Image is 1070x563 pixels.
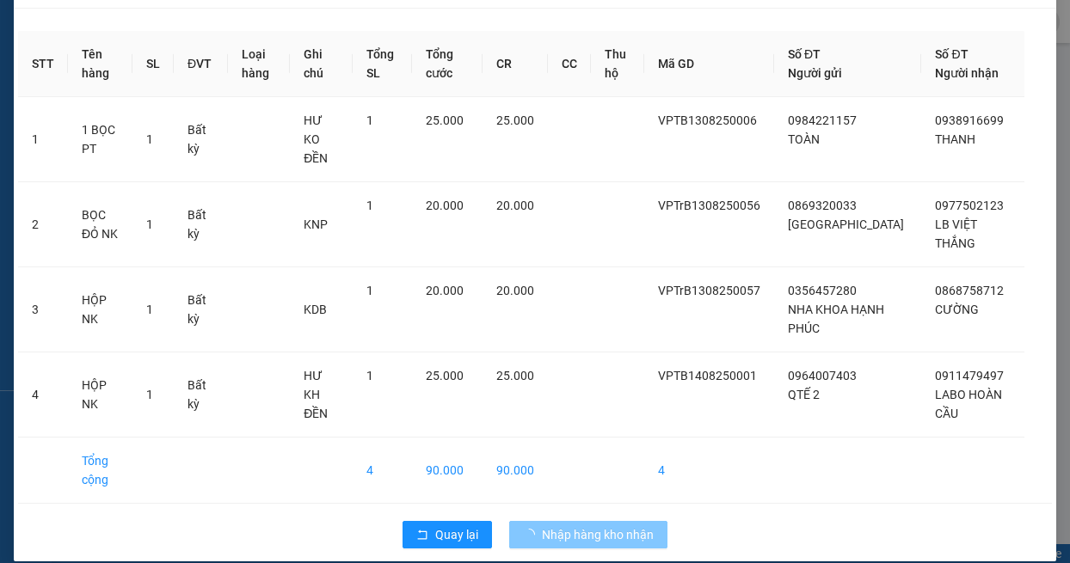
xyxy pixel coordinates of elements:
[788,284,857,297] span: 0356457280
[935,113,1004,127] span: 0938916699
[18,352,68,438] td: 4
[548,31,591,97] th: CC
[68,182,132,267] td: BỌC ĐỎ NK
[788,199,857,212] span: 0869320033
[304,303,327,316] span: KDB
[304,113,328,165] span: HƯ KO ĐỀN
[416,529,428,542] span: rollback
[426,113,464,127] span: 25.000
[146,388,153,401] span: 1
[366,113,373,127] span: 1
[496,369,534,382] span: 25.000
[496,199,534,212] span: 20.000
[68,97,132,182] td: 1 BỌC PT
[18,97,68,182] td: 1
[935,199,1004,212] span: 0977502123
[483,438,548,504] td: 90.000
[304,217,328,231] span: KNP
[403,521,492,548] button: rollbackQuay lại
[366,369,373,382] span: 1
[304,369,328,420] span: HƯ KH ĐỀN
[146,132,153,146] span: 1
[644,438,774,504] td: 4
[174,352,228,438] td: Bất kỳ
[658,199,760,212] span: VPTrB1308250056
[366,284,373,297] span: 1
[353,438,412,504] td: 4
[68,438,132,504] td: Tổng cộng
[658,369,757,382] span: VPTB1408250001
[290,31,353,97] th: Ghi chú
[935,217,977,250] span: LB VIỆT THẮNG
[18,182,68,267] td: 2
[483,31,548,97] th: CR
[426,369,464,382] span: 25.000
[132,31,174,97] th: SL
[146,217,153,231] span: 1
[68,267,132,352] td: HỘP NK
[935,388,1002,420] span: LABO HOÀN CẦU
[935,303,979,316] span: CƯỜNG
[68,31,132,97] th: Tên hàng
[542,525,654,544] span: Nhập hàng kho nhận
[426,199,464,212] span: 20.000
[496,284,534,297] span: 20.000
[788,113,857,127] span: 0984221157
[658,113,757,127] span: VPTB1308250006
[591,31,644,97] th: Thu hộ
[366,199,373,212] span: 1
[788,47,821,61] span: Số ĐT
[18,31,68,97] th: STT
[788,369,857,382] span: 0964007403
[658,284,760,297] span: VPTrB1308250057
[644,31,774,97] th: Mã GD
[788,132,820,146] span: TOÀN
[68,352,132,438] td: HỘP NK
[435,525,478,544] span: Quay lại
[174,182,228,267] td: Bất kỳ
[788,217,904,231] span: [GEOGRAPHIC_DATA]
[412,31,483,97] th: Tổng cước
[509,521,667,548] button: Nhập hàng kho nhận
[788,303,884,335] span: NHA KHOA HẠNH PHÚC
[935,132,975,146] span: THANH
[174,97,228,182] td: Bất kỳ
[146,303,153,316] span: 1
[523,529,542,541] span: loading
[935,66,999,80] span: Người nhận
[174,31,228,97] th: ĐVT
[496,113,534,127] span: 25.000
[412,438,483,504] td: 90.000
[935,47,968,61] span: Số ĐT
[228,31,290,97] th: Loại hàng
[18,267,68,352] td: 3
[174,267,228,352] td: Bất kỳ
[935,369,1004,382] span: 0911479497
[788,66,842,80] span: Người gửi
[353,31,412,97] th: Tổng SL
[935,284,1004,297] span: 0868758712
[426,284,464,297] span: 20.000
[788,388,820,401] span: QTẾ 2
